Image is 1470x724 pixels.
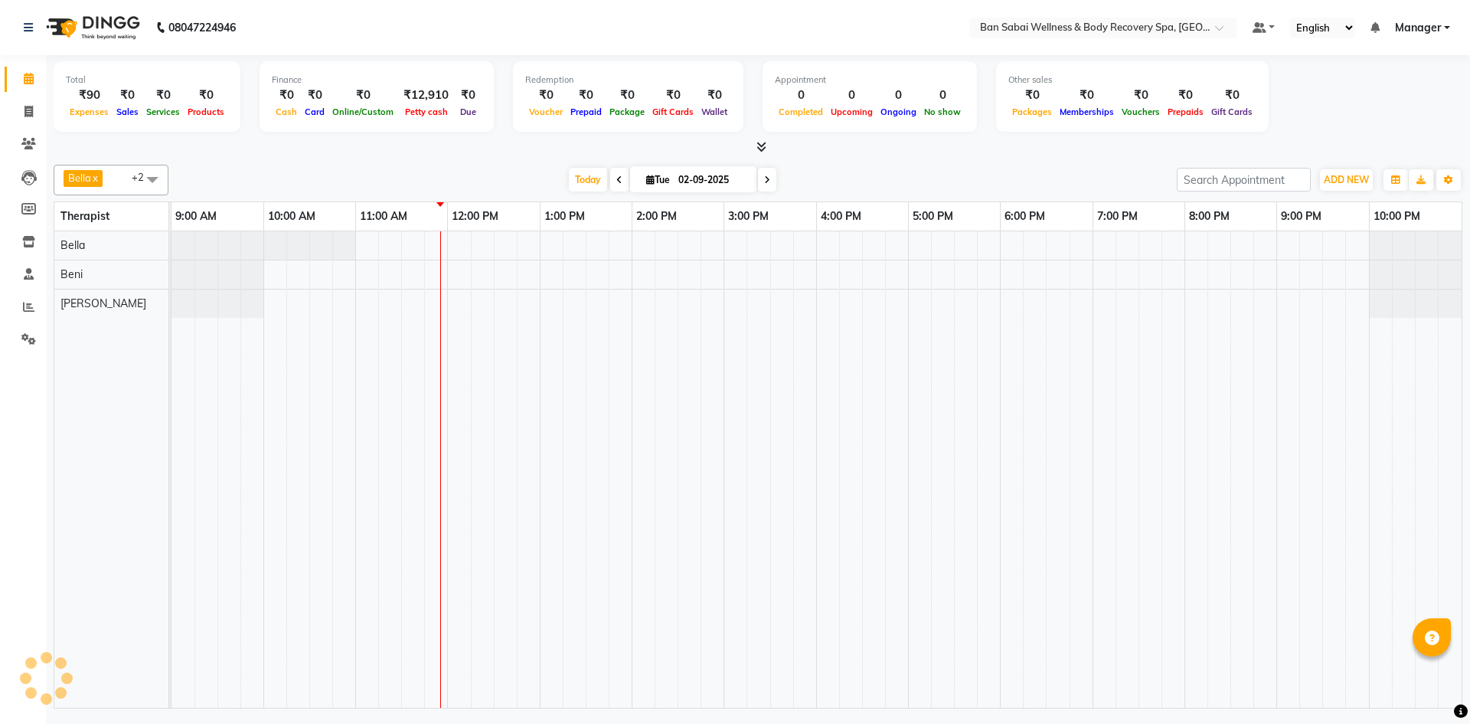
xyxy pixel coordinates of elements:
[724,205,773,228] a: 3:00 PM
[920,87,965,104] div: 0
[567,87,606,104] div: ₹0
[1118,106,1164,117] span: Vouchers
[567,106,606,117] span: Prepaid
[1008,74,1256,87] div: Other sales
[775,87,827,104] div: 0
[632,205,681,228] a: 2:00 PM
[68,172,91,184] span: Bella
[697,87,731,104] div: ₹0
[1056,87,1118,104] div: ₹0
[91,172,98,184] a: x
[697,106,731,117] span: Wallet
[648,106,697,117] span: Gift Cards
[817,205,865,228] a: 4:00 PM
[66,87,113,104] div: ₹90
[1185,205,1233,228] a: 8:00 PM
[328,106,397,117] span: Online/Custom
[525,87,567,104] div: ₹0
[301,87,328,104] div: ₹0
[1164,87,1207,104] div: ₹0
[60,209,109,223] span: Therapist
[356,205,411,228] a: 11:00 AM
[184,87,228,104] div: ₹0
[113,87,142,104] div: ₹0
[775,74,965,87] div: Appointment
[1395,20,1441,36] span: Manager
[328,87,397,104] div: ₹0
[674,169,750,192] input: 2025-09-02
[39,6,144,49] img: logo
[909,205,957,228] a: 5:00 PM
[606,87,648,104] div: ₹0
[1056,106,1118,117] span: Memberships
[168,6,236,49] b: 08047224946
[448,205,502,228] a: 12:00 PM
[132,171,155,183] span: +2
[775,106,827,117] span: Completed
[569,168,607,192] span: Today
[1001,205,1049,228] a: 6:00 PM
[827,87,877,104] div: 0
[642,174,674,185] span: Tue
[397,87,455,104] div: ₹12,910
[1370,205,1424,228] a: 10:00 PM
[272,106,301,117] span: Cash
[606,106,648,117] span: Package
[60,296,146,310] span: [PERSON_NAME]
[113,106,142,117] span: Sales
[142,87,184,104] div: ₹0
[66,106,113,117] span: Expenses
[648,87,697,104] div: ₹0
[877,106,920,117] span: Ongoing
[1118,87,1164,104] div: ₹0
[142,106,184,117] span: Services
[1008,106,1056,117] span: Packages
[541,205,589,228] a: 1:00 PM
[1093,205,1142,228] a: 7:00 PM
[877,87,920,104] div: 0
[525,106,567,117] span: Voucher
[1207,87,1256,104] div: ₹0
[1277,205,1325,228] a: 9:00 PM
[1164,106,1207,117] span: Prepaids
[66,74,228,87] div: Total
[920,106,965,117] span: No show
[1207,106,1256,117] span: Gift Cards
[264,205,319,228] a: 10:00 AM
[60,238,85,252] span: Bella
[184,106,228,117] span: Products
[1324,174,1369,185] span: ADD NEW
[401,106,452,117] span: Petty cash
[1008,87,1056,104] div: ₹0
[1177,168,1311,192] input: Search Appointment
[456,106,480,117] span: Due
[60,267,83,281] span: Beni
[272,74,482,87] div: Finance
[455,87,482,104] div: ₹0
[827,106,877,117] span: Upcoming
[301,106,328,117] span: Card
[171,205,220,228] a: 9:00 AM
[272,87,301,104] div: ₹0
[525,74,731,87] div: Redemption
[1320,169,1373,191] button: ADD NEW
